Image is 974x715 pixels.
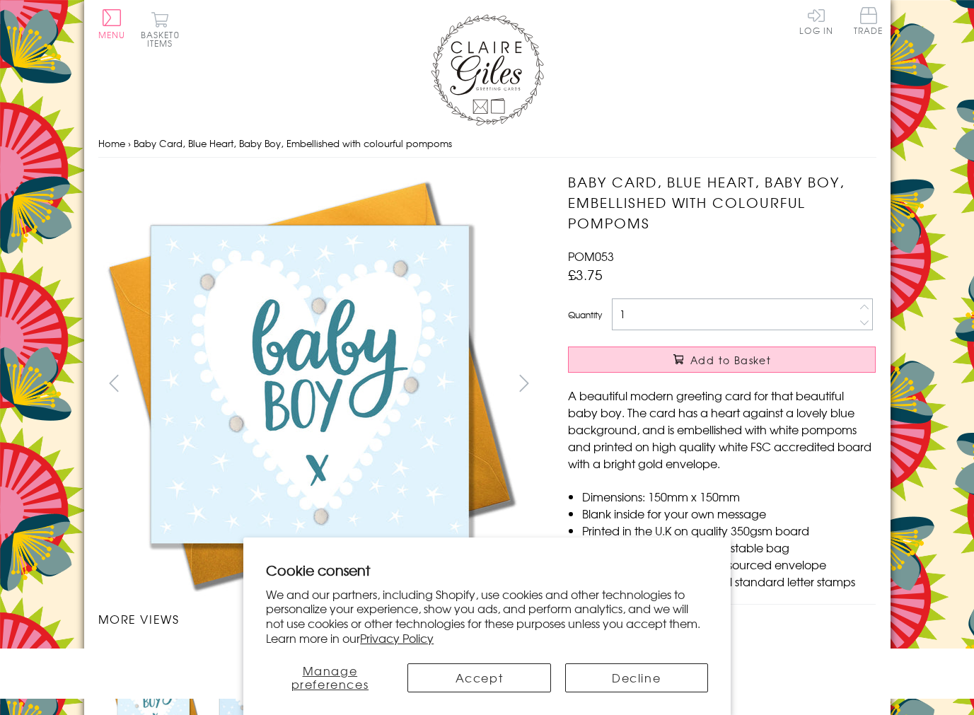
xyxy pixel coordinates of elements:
h3: More views [98,610,540,627]
a: Trade [854,7,883,37]
span: Add to Basket [690,353,771,367]
img: Claire Giles Greetings Cards [431,14,544,126]
button: next [508,367,540,399]
span: Baby Card, Blue Heart, Baby Boy, Embellished with colourful pompoms [134,136,452,150]
span: Menu [98,28,126,41]
h2: Cookie consent [266,560,708,580]
a: Home [98,136,125,150]
a: Log In [799,7,833,35]
p: We and our partners, including Shopify, use cookies and other technologies to personalize your ex... [266,587,708,646]
img: Baby Card, Blue Heart, Baby Boy, Embellished with colourful pompoms [540,172,964,596]
span: POM053 [568,248,614,265]
button: Manage preferences [266,663,393,692]
span: Trade [854,7,883,35]
button: Basket0 items [141,11,180,47]
span: 0 items [147,28,180,50]
li: Blank inside for your own message [582,505,876,522]
label: Quantity [568,308,602,321]
button: prev [98,367,130,399]
h1: Baby Card, Blue Heart, Baby Boy, Embellished with colourful pompoms [568,172,876,233]
p: A beautiful modern greeting card for that beautiful baby boy. The card has a heart against a love... [568,387,876,472]
span: › [128,136,131,150]
span: £3.75 [568,265,603,284]
button: Accept [407,663,550,692]
img: Baby Card, Blue Heart, Baby Boy, Embellished with colourful pompoms [98,172,522,596]
li: Printed in the U.K on quality 350gsm board [582,522,876,539]
li: Dimensions: 150mm x 150mm [582,488,876,505]
a: Privacy Policy [360,629,434,646]
span: Manage preferences [291,662,369,692]
nav: breadcrumbs [98,129,876,158]
button: Decline [565,663,708,692]
button: Add to Basket [568,347,876,373]
button: Menu [98,9,126,39]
